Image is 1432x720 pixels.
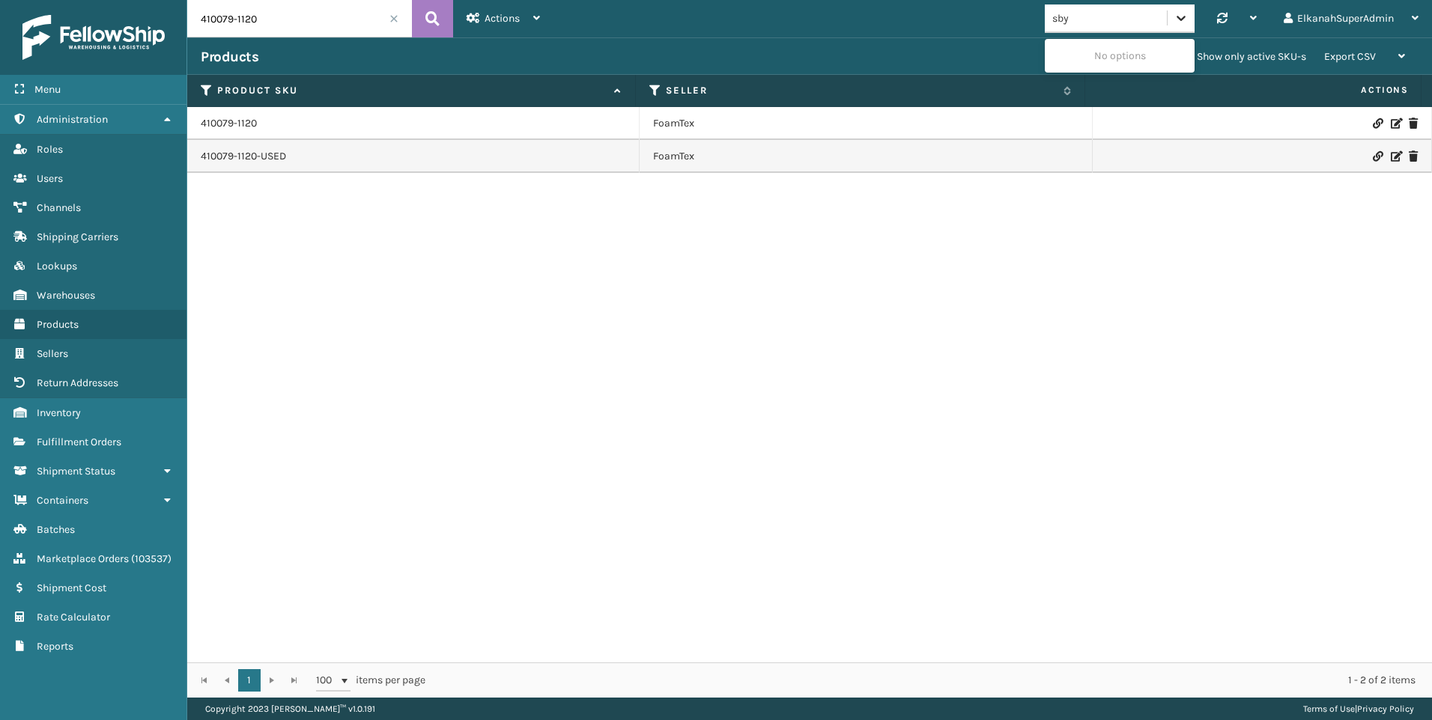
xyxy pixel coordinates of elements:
[485,12,520,25] span: Actions
[1090,78,1418,103] span: Actions
[37,318,79,331] span: Products
[1409,151,1418,162] i: Delete
[37,640,73,653] span: Reports
[37,260,77,272] span: Lookups
[1324,50,1376,63] span: Export CSV
[37,172,63,185] span: Users
[37,143,63,156] span: Roles
[316,669,425,692] span: items per page
[37,376,118,389] span: Return Addresses
[34,83,61,96] span: Menu
[1373,151,1382,162] i: Link Product
[37,582,106,594] span: Shipment Cost
[1179,50,1306,63] label: Show only active SKU-s
[666,84,1055,97] label: Seller
[1409,118,1418,129] i: Delete
[37,611,110,623] span: Rate Calculator
[1303,698,1414,720] div: |
[201,149,286,164] a: 410079-1120-USED
[316,673,339,688] span: 100
[201,116,257,131] a: 410079-1120
[37,201,81,214] span: Channels
[446,673,1416,688] div: 1 - 2 of 2 items
[37,406,81,419] span: Inventory
[37,523,75,536] span: Batches
[37,231,118,243] span: Shipping Carriers
[1391,118,1400,129] i: Edit
[37,113,108,126] span: Administration
[1373,118,1382,129] i: Link Product
[1045,42,1195,70] div: No options
[37,465,115,478] span: Shipment Status
[1391,151,1400,162] i: Edit
[131,552,172,565] span: ( 103537 )
[37,494,88,507] span: Containers
[217,84,607,97] label: Product SKU
[201,48,258,66] h3: Products
[238,669,261,692] a: 1
[1303,704,1355,714] a: Terms of Use
[22,15,165,60] img: logo
[37,552,129,565] span: Marketplace Orders
[205,698,375,720] p: Copyright 2023 [PERSON_NAME]™ v 1.0.191
[640,140,1092,173] td: FoamTex
[37,347,68,360] span: Sellers
[640,107,1092,140] td: FoamTex
[37,289,95,302] span: Warehouses
[1357,704,1414,714] a: Privacy Policy
[37,436,121,448] span: Fulfillment Orders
